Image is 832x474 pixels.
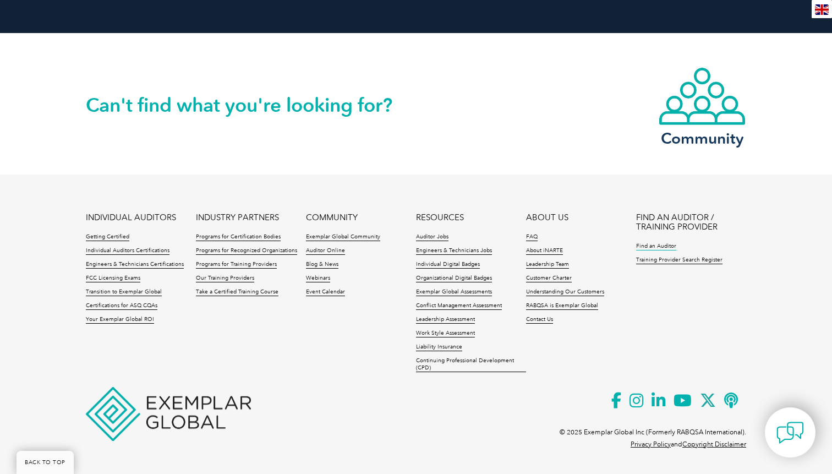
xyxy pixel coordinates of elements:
img: icon-community.webp [658,67,746,126]
a: Certifications for ASQ CQAs [86,302,157,310]
a: RABQSA is Exemplar Global [526,302,598,310]
a: Engineers & Technicians Jobs [416,247,492,255]
a: Customer Charter [526,275,572,282]
a: Exemplar Global Community [306,233,380,241]
a: Getting Certified [86,233,129,241]
a: FCC Licensing Exams [86,275,140,282]
a: Programs for Certification Bodies [196,233,281,241]
a: Exemplar Global Assessments [416,288,492,296]
a: Event Calendar [306,288,345,296]
a: Conflict Management Assessment [416,302,502,310]
img: contact-chat.png [776,419,804,446]
img: en [815,4,829,15]
a: FIND AN AUDITOR / TRAINING PROVIDER [636,213,746,232]
p: and [631,438,746,450]
a: Understanding Our Customers [526,288,604,296]
a: Leadership Assessment [416,316,475,324]
a: Find an Auditor [636,243,676,250]
a: Organizational Digital Badges [416,275,492,282]
a: Training Provider Search Register [636,257,722,264]
a: FAQ [526,233,538,241]
a: Continuing Professional Development (CPD) [416,357,526,372]
a: Take a Certified Training Course [196,288,278,296]
a: Our Training Providers [196,275,254,282]
a: Community [658,67,746,145]
a: Webinars [306,275,330,282]
a: Programs for Recognized Organizations [196,247,297,255]
a: INDUSTRY PARTNERS [196,213,279,222]
a: Privacy Policy [631,440,671,448]
a: Individual Auditors Certifications [86,247,169,255]
a: Blog & News [306,261,338,269]
a: RESOURCES [416,213,464,222]
a: Contact Us [526,316,553,324]
a: About iNARTE [526,247,563,255]
h2: Can't find what you're looking for? [86,96,416,114]
a: Copyright Disclaimer [682,440,746,448]
a: Work Style Assessment [416,330,475,337]
a: INDIVIDUAL AUDITORS [86,213,176,222]
a: COMMUNITY [306,213,358,222]
a: Transition to Exemplar Global [86,288,162,296]
a: Auditor Online [306,247,345,255]
a: ABOUT US [526,213,568,222]
a: Programs for Training Providers [196,261,277,269]
a: Auditor Jobs [416,233,448,241]
a: Engineers & Technicians Certifications [86,261,184,269]
img: Exemplar Global [86,387,251,441]
a: Individual Digital Badges [416,261,480,269]
a: BACK TO TOP [17,451,74,474]
a: Your Exemplar Global ROI [86,316,154,324]
a: Leadership Team [526,261,569,269]
h3: Community [658,132,746,145]
p: © 2025 Exemplar Global Inc (Formerly RABQSA International). [560,426,746,438]
a: Liability Insurance [416,344,462,351]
